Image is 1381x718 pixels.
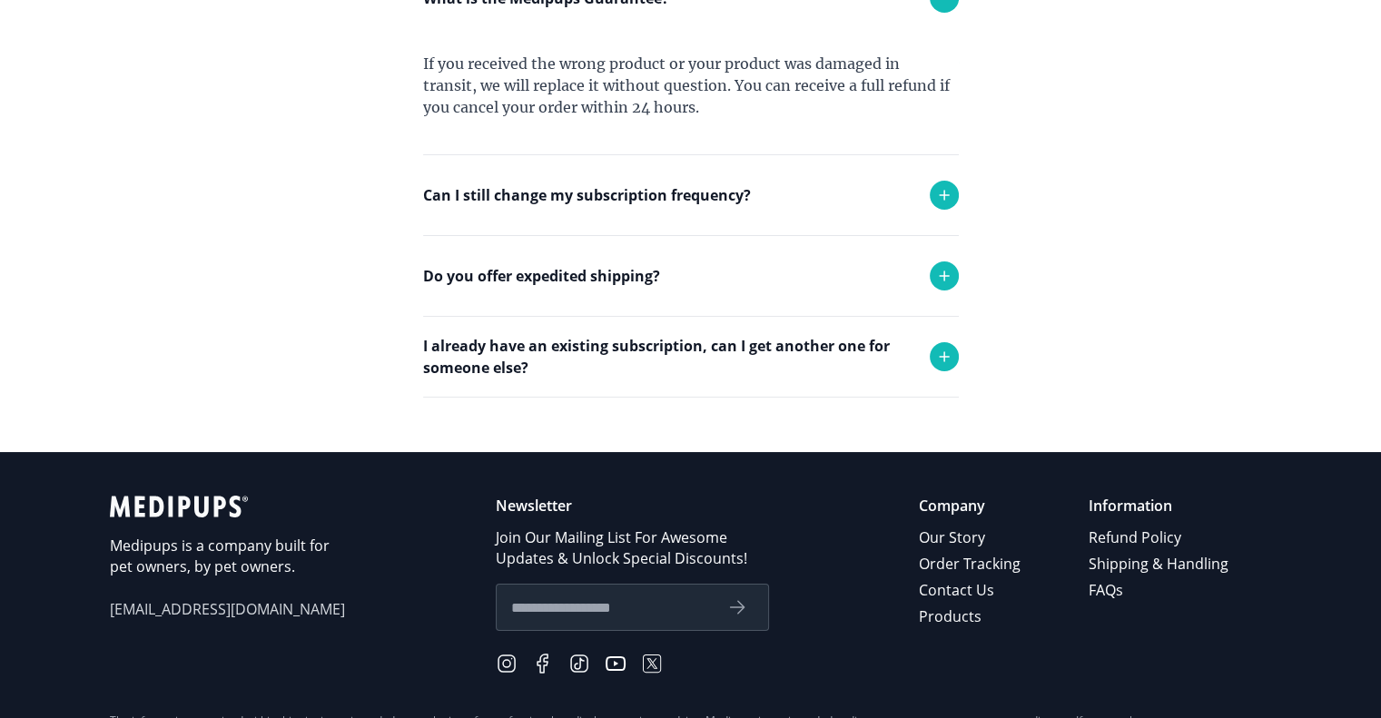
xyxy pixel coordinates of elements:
[1089,496,1231,516] p: Information
[919,525,1023,551] a: Our Story
[423,397,959,491] div: Absolutely! Simply place the order and use the shipping address of the person who will receive th...
[1089,577,1231,604] a: FAQs
[423,316,959,410] div: Yes we do! Please reach out to support and we will try to accommodate any request.
[423,335,912,379] p: I already have an existing subscription, can I get another one for someone else?
[110,599,346,620] span: [EMAIL_ADDRESS][DOMAIN_NAME]
[1089,551,1231,577] a: Shipping & Handling
[919,551,1023,577] a: Order Tracking
[423,265,660,287] p: Do you offer expedited shipping?
[1089,525,1231,551] a: Refund Policy
[110,536,346,577] p: Medipups is a company built for pet owners, by pet owners.
[496,496,769,516] p: Newsletter
[423,184,751,206] p: Can I still change my subscription frequency?
[423,235,959,329] div: Yes you can. Simply reach out to support and we will adjust your monthly deliveries!
[496,527,769,569] p: Join Our Mailing List For Awesome Updates & Unlock Special Discounts!
[919,604,1023,630] a: Products
[919,496,1023,516] p: Company
[423,38,959,154] div: If you received the wrong product or your product was damaged in transit, we will replace it with...
[919,577,1023,604] a: Contact Us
